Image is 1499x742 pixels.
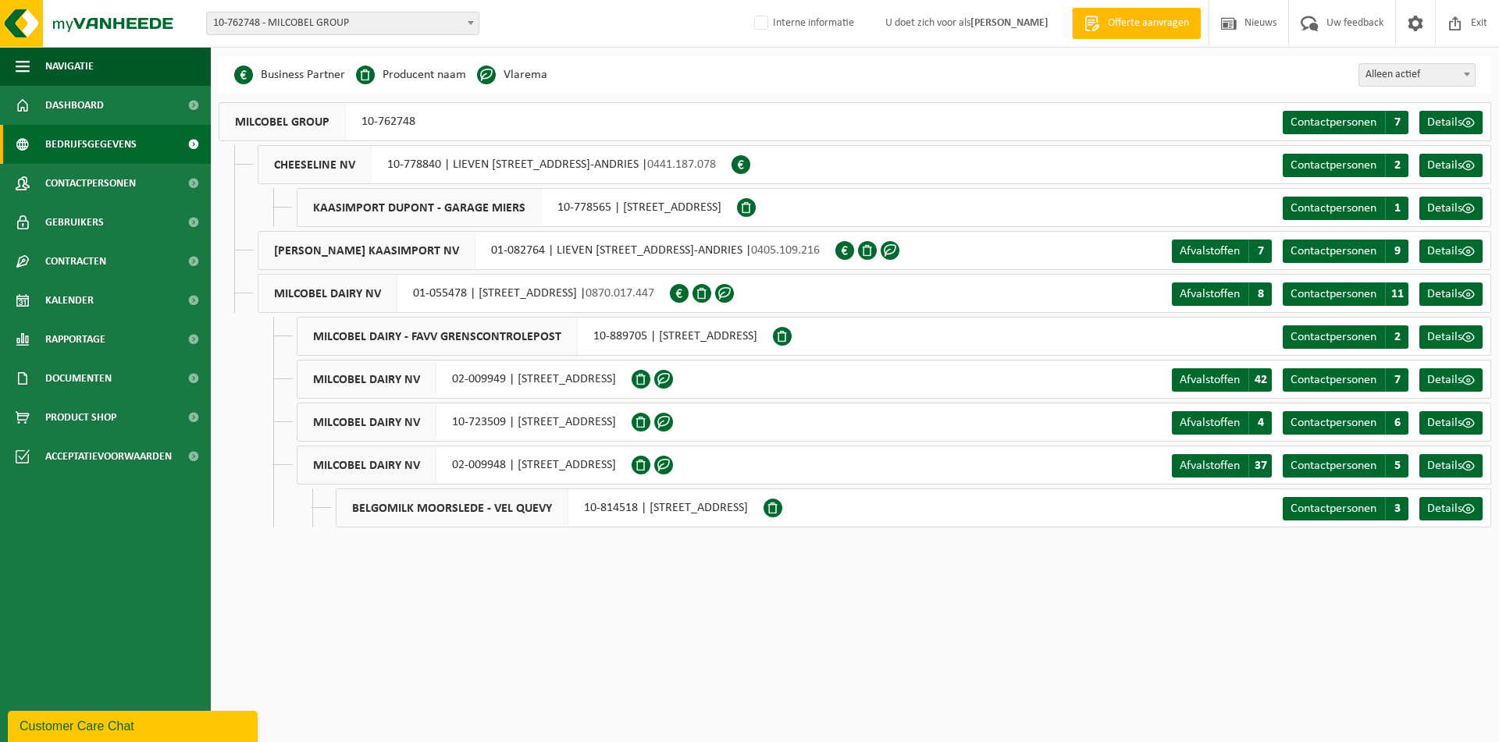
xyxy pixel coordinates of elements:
span: 11 [1385,282,1408,306]
span: Contactpersonen [1291,288,1376,300]
a: Details [1419,282,1483,306]
a: Afvalstoffen 42 [1172,368,1272,392]
span: KAASIMPORT DUPONT - GARAGE MIERS [297,189,542,226]
a: Afvalstoffen 7 [1172,240,1272,263]
span: Dashboard [45,86,104,125]
span: Afvalstoffen [1180,417,1240,429]
div: 10-762748 [219,102,431,141]
span: Details [1427,116,1462,129]
span: MILCOBEL DAIRY NV [297,446,436,484]
a: Afvalstoffen 4 [1172,411,1272,435]
span: 42 [1248,368,1272,392]
span: Kalender [45,281,94,320]
span: Contactpersonen [1291,460,1376,472]
span: Contactpersonen [1291,417,1376,429]
span: 9 [1385,240,1408,263]
span: Afvalstoffen [1180,288,1240,300]
a: Details [1419,111,1483,134]
span: 8 [1248,282,1272,306]
li: Vlarema [477,63,547,87]
span: Alleen actief [1358,63,1476,87]
span: MILCOBEL DAIRY - FAVV GRENSCONTROLEPOST [297,318,578,355]
span: Contactpersonen [1291,331,1376,343]
span: MILCOBEL DAIRY NV [258,275,397,312]
a: Afvalstoffen 37 [1172,454,1272,478]
a: Details [1419,240,1483,263]
span: Contactpersonen [1291,245,1376,257]
span: 0870.017.447 [586,287,654,300]
span: Afvalstoffen [1180,374,1240,386]
span: Afvalstoffen [1180,245,1240,257]
a: Contactpersonen 2 [1283,325,1408,349]
span: 10-762748 - MILCOBEL GROUP [207,12,479,34]
div: 01-082764 | LIEVEN [STREET_ADDRESS]-ANDRIES | [258,231,835,270]
span: [PERSON_NAME] KAASIMPORT NV [258,232,475,269]
span: Contactpersonen [1291,202,1376,215]
span: Contactpersonen [1291,116,1376,129]
div: 01-055478 | [STREET_ADDRESS] | [258,274,670,313]
span: Navigatie [45,47,94,86]
a: Contactpersonen 1 [1283,197,1408,220]
span: 7 [1248,240,1272,263]
a: Contactpersonen 7 [1283,111,1408,134]
span: Alleen actief [1359,64,1475,86]
a: Details [1419,325,1483,349]
span: 7 [1385,111,1408,134]
div: 10-778840 | LIEVEN [STREET_ADDRESS]-ANDRIES | [258,145,732,184]
span: 1 [1385,197,1408,220]
span: Contactpersonen [1291,502,1376,515]
span: CHEESELINE NV [258,146,372,183]
a: Contactpersonen 2 [1283,154,1408,177]
span: Bedrijfsgegevens [45,125,137,164]
span: Details [1427,460,1462,472]
span: 5 [1385,454,1408,478]
span: Details [1427,417,1462,429]
div: 10-889705 | [STREET_ADDRESS] [297,317,773,356]
div: 10-814518 | [STREET_ADDRESS] [336,488,764,527]
strong: [PERSON_NAME] [970,17,1049,29]
div: 10-723509 | [STREET_ADDRESS] [297,403,632,442]
span: BELGOMILK MOORSLEDE - VEL QUEVY [336,489,568,527]
span: Details [1427,502,1462,515]
span: Contactpersonen [1291,374,1376,386]
a: Details [1419,368,1483,392]
a: Contactpersonen 11 [1283,282,1408,306]
span: Details [1427,202,1462,215]
span: Acceptatievoorwaarden [45,437,172,476]
a: Details [1419,197,1483,220]
span: MILCOBEL GROUP [219,103,346,140]
span: 37 [1248,454,1272,478]
a: Contactpersonen 9 [1283,240,1408,263]
span: 0405.109.216 [751,244,820,257]
div: 02-009948 | [STREET_ADDRESS] [297,446,632,485]
span: Contactpersonen [45,164,136,203]
a: Contactpersonen 5 [1283,454,1408,478]
span: 6 [1385,411,1408,435]
span: Details [1427,331,1462,343]
a: Contactpersonen 6 [1283,411,1408,435]
span: Contracten [45,242,106,281]
span: Contactpersonen [1291,159,1376,172]
span: MILCOBEL DAIRY NV [297,403,436,441]
span: 2 [1385,325,1408,349]
a: Details [1419,154,1483,177]
span: Offerte aanvragen [1104,16,1193,31]
span: Details [1427,288,1462,300]
span: 0441.187.078 [647,158,716,171]
span: Documenten [45,359,112,398]
a: Details [1419,497,1483,520]
span: 3 [1385,497,1408,520]
a: Contactpersonen 7 [1283,368,1408,392]
div: 10-778565 | [STREET_ADDRESS] [297,188,737,227]
span: 10-762748 - MILCOBEL GROUP [206,12,479,35]
span: Product Shop [45,398,116,437]
a: Contactpersonen 3 [1283,497,1408,520]
span: Details [1427,245,1462,257]
span: 2 [1385,154,1408,177]
span: MILCOBEL DAIRY NV [297,360,436,398]
span: 7 [1385,368,1408,392]
a: Afvalstoffen 8 [1172,282,1272,306]
li: Producent naam [356,63,466,87]
span: Rapportage [45,320,105,359]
